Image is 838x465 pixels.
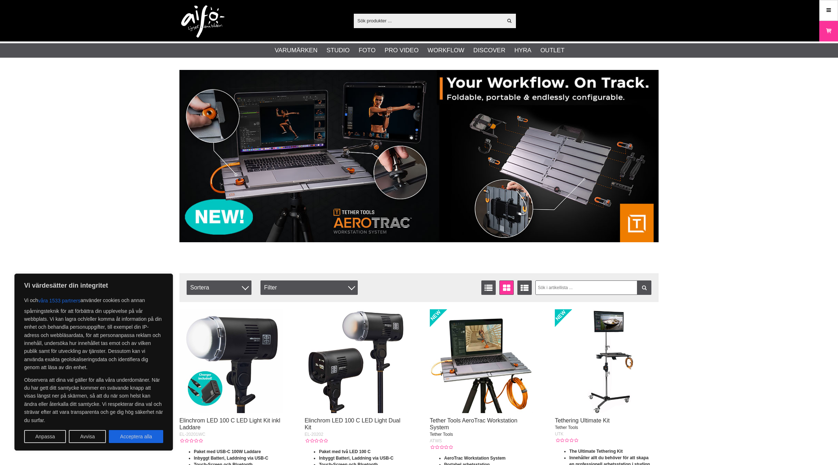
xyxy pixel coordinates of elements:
span: EL-20202 [304,432,323,437]
a: Tether Tools AeroTrac Workstation System [430,417,517,430]
p: Vi värdesätter din integritet [24,281,163,290]
div: Vi värdesätter din integritet [14,274,173,451]
a: Tethering Ultimate Kit [555,417,610,424]
strong: Innehåller allt du behöver för att skapa [569,455,648,460]
button: våra 1533 partners [38,294,81,307]
a: Discover [473,46,505,55]
img: Elinchrom LED 100 C LED Light Kit inkl Laddare [179,309,283,413]
a: Workflow [428,46,464,55]
img: Tether Tools AeroTrac Workstation System [430,309,534,413]
a: Varumärken [275,46,318,55]
a: Foto [358,46,375,55]
span: Tether Tools [555,425,578,430]
p: Vi och använder cookies och annan spårningsteknik för att förbättra din upplevelse på vår webbpla... [24,294,163,372]
strong: Paket med USB-C 100W Laddare [194,449,261,454]
button: Avvisa [69,430,106,443]
img: Annons:007 banner-header-aerotrac-1390x500.jpg [179,70,659,242]
strong: Inbyggt Batteri, Laddning via USB-C [194,456,268,461]
div: Kundbetyg: 0 [430,444,453,451]
a: Filtrera [637,280,651,295]
strong: The Ultimate Tethering Kit [569,449,623,454]
button: Anpassa [24,430,66,443]
a: Studio [326,46,349,55]
a: Pro Video [384,46,418,55]
strong: AeroTrac Workstation System [444,456,506,461]
strong: Inbyggt Batteri, Laddning via USB-C [319,456,393,461]
img: Elinchrom LED 100 C LED Light Dual Kit [304,309,408,413]
span: ATWS [430,438,442,443]
a: Elinchrom LED 100 C LED Light Kit inkl Laddare [179,417,280,430]
a: Elinchrom LED 100 C LED Light Dual Kit [304,417,400,430]
a: Listvisning [481,280,496,295]
a: Hyra [514,46,531,55]
button: Acceptera alla [109,430,163,443]
a: Utökad listvisning [517,280,532,295]
img: Tethering Ultimate Kit [555,309,659,413]
span: UTK [555,431,563,437]
span: Tether Tools [430,432,453,437]
a: Outlet [540,46,565,55]
strong: Paket med två LED 100 C [319,449,370,454]
div: Kundbetyg: 0 [304,438,327,444]
span: Sortera [187,280,251,295]
input: Sök i artikellista ... [535,280,652,295]
div: Kundbetyg: 0 [179,438,202,444]
span: EL-20201WC [179,432,205,437]
a: Fönstervisning [499,280,514,295]
div: Filter [260,280,358,295]
img: logo.png [181,5,224,38]
p: Observera att dina val gäller för alla våra underdomäner. När du har gett ditt samtycke kommer en... [24,376,163,424]
input: Sök produkter ... [354,15,503,26]
div: Kundbetyg: 0 [555,437,578,444]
